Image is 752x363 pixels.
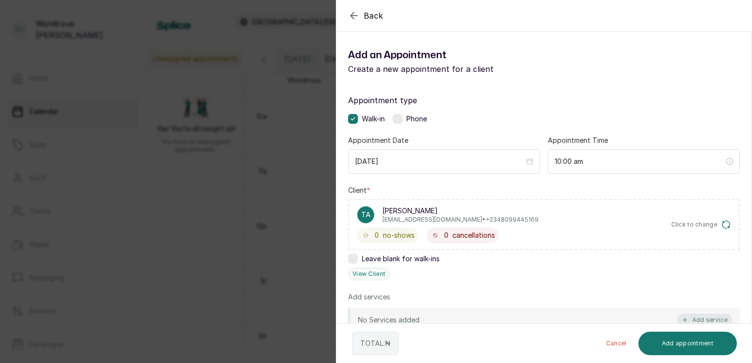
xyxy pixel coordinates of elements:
p: Create a new appointment for a client [348,63,544,75]
button: Back [348,10,383,22]
button: Cancel [598,332,634,355]
p: TA [361,210,371,220]
label: Appointment Time [548,136,608,145]
label: Appointment Date [348,136,408,145]
h1: Add an Appointment [348,47,544,63]
p: Add services [348,292,390,302]
input: Select date [355,156,524,167]
p: [PERSON_NAME] [382,206,539,216]
p: TOTAL: ₦ [360,339,391,348]
span: Back [364,10,383,22]
p: No Services added [358,315,420,325]
span: no-shows [383,230,415,240]
span: 0 [444,230,448,240]
button: Add appointment [638,332,737,355]
button: Click to change [671,220,731,229]
button: View Client [348,268,390,280]
span: Click to change [671,221,718,228]
p: [EMAIL_ADDRESS][DOMAIN_NAME] • +234 8099445169 [382,216,539,224]
span: Leave blank for walk-ins [362,254,440,264]
span: Walk-in [362,114,385,124]
input: Select time [555,156,724,167]
span: Phone [406,114,427,124]
button: Add service [677,314,732,326]
label: Client [348,185,370,195]
span: cancellations [452,230,495,240]
span: 0 [375,230,379,240]
label: Appointment type [348,94,740,106]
